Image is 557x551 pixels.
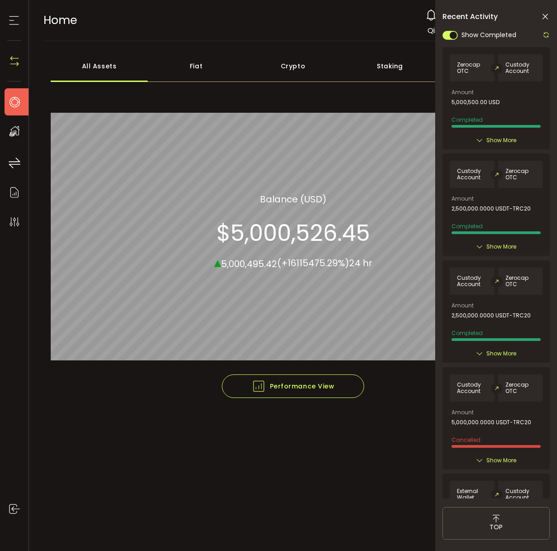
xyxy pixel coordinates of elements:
span: Completed [451,222,483,230]
section: Balance (USD) [260,192,327,206]
img: N4P5cjLOiQAAAABJRU5ErkJggg== [8,54,21,68]
span: Amount [451,410,474,415]
span: Show Completed [461,30,516,40]
span: 5,000,500.00 USD [451,99,499,105]
span: Recent Activity [442,13,498,20]
span: Amount [451,90,474,95]
span: Custody Account [505,62,535,74]
div: All Assets [51,50,148,82]
span: 5,000,000.0000 USDT-TRC20 [451,419,531,426]
section: $5,000,526.45 [216,219,370,246]
span: Custody Account [457,275,487,287]
span: 2,500,000.0000 USDT-TRC20 [451,312,531,319]
span: Zerocap OTC [505,382,535,394]
span: (+16115475.29%) [277,257,349,269]
div: Crypto [245,50,341,82]
div: Fiat [148,50,245,82]
iframe: Chat Widget [449,453,557,551]
span: Show More [486,136,516,145]
span: Performance View [252,379,335,393]
div: 聊天小工具 [449,453,557,551]
span: Zerocap OTC [457,62,487,74]
span: Zerocap OTC [505,168,535,181]
span: Show More [486,242,516,251]
button: Performance View [222,374,364,398]
span: Completed [451,329,483,337]
span: Amount [451,303,474,308]
span: Custody Account [457,168,487,181]
span: Show More [486,349,516,358]
span: 5,000,495.42 [221,257,277,270]
span: Custody Account [457,382,487,394]
span: 24 hr [349,257,372,269]
span: Amount [451,196,474,201]
span: Home [43,12,77,28]
div: Staking [341,50,438,82]
span: Completed [451,116,483,124]
span: Zerocap OTC [505,275,535,287]
span: Cancelled [451,436,480,444]
span: ▴ [214,252,221,272]
span: 2,500,000.0000 USDT-TRC20 [451,206,531,212]
span: Qishen Trading Limited (b6dfe7) [427,25,543,36]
